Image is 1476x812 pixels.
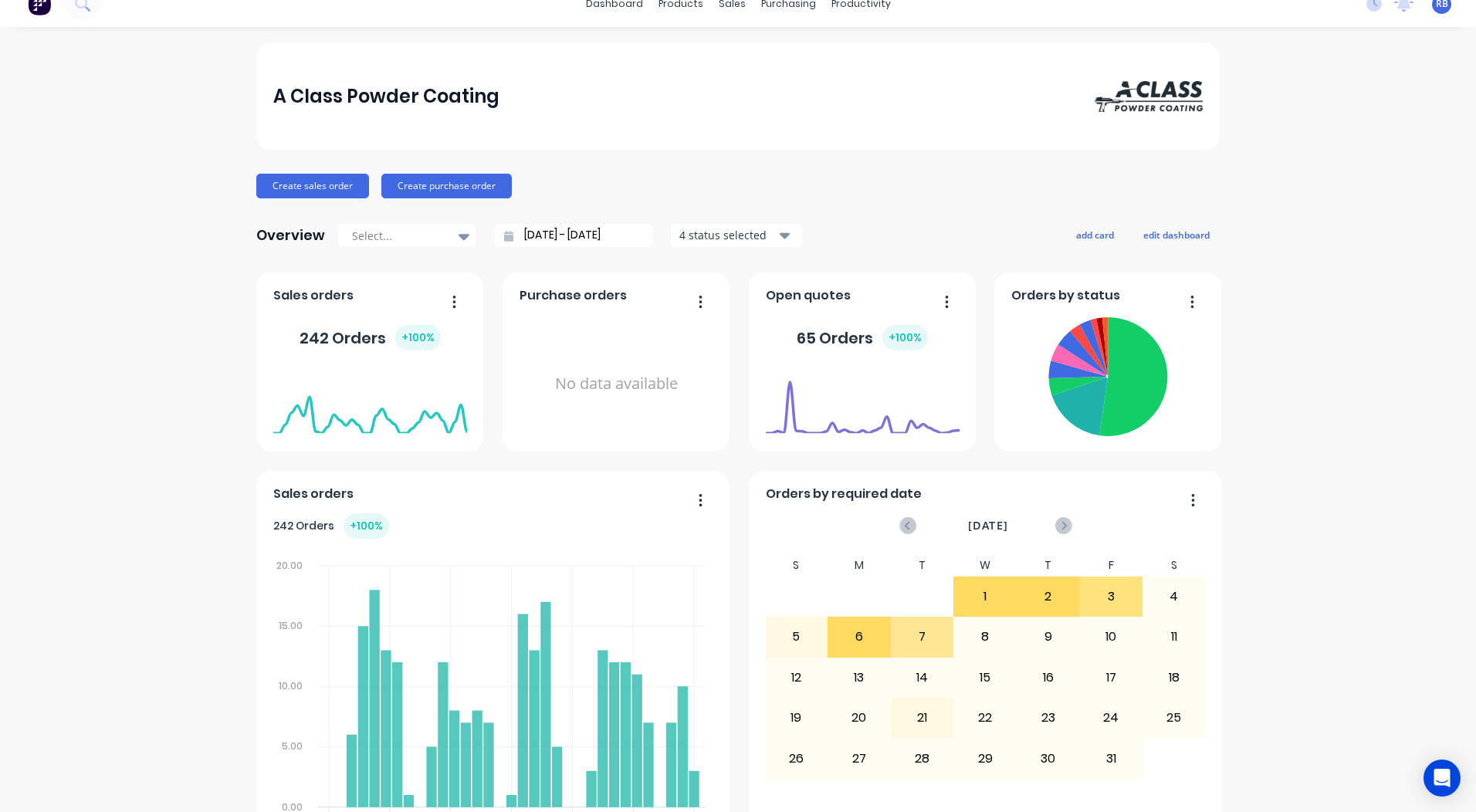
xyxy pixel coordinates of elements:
[892,658,953,697] div: 14
[954,699,1016,737] div: 22
[953,554,1017,577] div: W
[256,174,369,198] button: Create sales order
[1143,577,1205,616] div: 4
[1017,554,1080,577] div: T
[766,617,828,656] div: 5
[892,699,953,737] div: 21
[828,739,890,777] div: 27
[520,311,713,457] div: No data available
[1095,81,1203,112] img: A Class Powder Coating
[273,286,354,305] span: Sales orders
[344,513,389,539] div: + 100 %
[1143,554,1206,577] div: S
[828,554,891,577] div: M
[1017,739,1079,777] div: 30
[282,740,303,753] tspan: 5.00
[766,286,851,305] span: Open quotes
[882,325,928,350] div: + 100 %
[273,81,499,112] div: A Class Powder Coating
[395,325,441,350] div: + 100 %
[1143,658,1205,697] div: 18
[381,174,512,198] button: Create purchase order
[1080,577,1142,616] div: 3
[968,517,1008,534] span: [DATE]
[1017,699,1079,737] div: 23
[300,325,441,350] div: 242 Orders
[1143,617,1205,656] div: 11
[671,224,802,247] button: 4 status selected
[1080,658,1142,697] div: 17
[797,325,928,350] div: 65 Orders
[954,577,1016,616] div: 1
[273,485,354,503] span: Sales orders
[891,554,954,577] div: T
[892,617,953,656] div: 7
[679,227,777,243] div: 4 status selected
[1017,617,1079,656] div: 9
[1017,577,1079,616] div: 2
[273,513,389,539] div: 242 Orders
[828,658,890,697] div: 13
[279,619,303,632] tspan: 15.00
[1079,554,1143,577] div: F
[765,554,828,577] div: S
[766,739,828,777] div: 26
[1066,225,1124,245] button: add card
[1080,617,1142,656] div: 10
[828,699,890,737] div: 20
[766,658,828,697] div: 12
[256,220,325,251] div: Overview
[1080,739,1142,777] div: 31
[520,286,627,305] span: Purchase orders
[1143,699,1205,737] div: 25
[892,739,953,777] div: 28
[828,617,890,656] div: 6
[279,679,303,692] tspan: 10.00
[1424,760,1461,797] div: Open Intercom Messenger
[276,559,303,572] tspan: 20.00
[1017,658,1079,697] div: 16
[1011,286,1120,305] span: Orders by status
[1080,699,1142,737] div: 24
[766,699,828,737] div: 19
[954,617,1016,656] div: 8
[954,739,1016,777] div: 29
[954,658,1016,697] div: 15
[1133,225,1220,245] button: edit dashboard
